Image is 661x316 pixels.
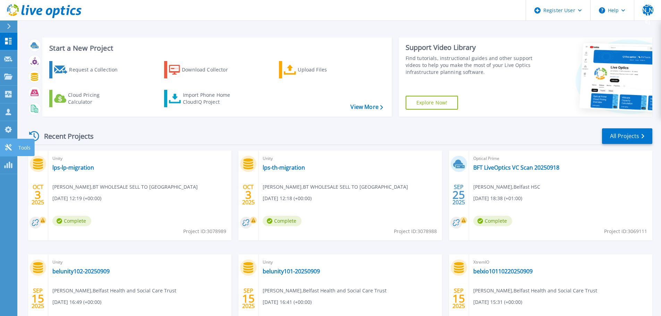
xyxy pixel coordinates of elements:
[49,90,127,107] a: Cloud Pricing Calculator
[18,139,31,157] p: Tools
[473,155,648,162] span: Optical Prime
[473,183,540,191] span: [PERSON_NAME] , Belfast HSC
[473,287,597,294] span: [PERSON_NAME] , Belfast Health and Social Care Trust
[242,296,255,301] span: 15
[452,296,465,301] span: 15
[263,287,387,294] span: [PERSON_NAME] , Belfast Health and Social Care Trust
[52,298,101,306] span: [DATE] 16:49 (+00:00)
[279,61,356,78] a: Upload Files
[452,286,465,311] div: SEP 2025
[52,164,94,171] a: lps-lp-migration
[31,182,44,207] div: OCT 2025
[406,96,458,110] a: Explore Now!
[350,104,383,110] a: View More
[183,228,226,235] span: Project ID: 3078989
[394,228,437,235] span: Project ID: 3078988
[242,182,255,207] div: OCT 2025
[473,164,559,171] a: BFT LiveOptics VC Scan 20250918
[452,192,465,198] span: 25
[32,296,44,301] span: 15
[31,286,44,311] div: SEP 2025
[52,268,110,275] a: belunity102-20250909
[52,258,227,266] span: Unity
[263,216,302,226] span: Complete
[245,192,252,198] span: 3
[473,298,522,306] span: [DATE] 15:31 (+00:00)
[69,63,125,77] div: Request a Collection
[263,155,438,162] span: Unity
[52,287,176,294] span: [PERSON_NAME] , Belfast Health and Social Care Trust
[263,298,312,306] span: [DATE] 16:41 (+00:00)
[183,92,237,105] div: Import Phone Home CloudIQ Project
[473,268,533,275] a: belxio10110220250909
[52,183,198,191] span: [PERSON_NAME] , BT WHOLESALE SELL TO [GEOGRAPHIC_DATA]
[263,183,408,191] span: [PERSON_NAME] , BT WHOLESALE SELL TO [GEOGRAPHIC_DATA]
[52,195,101,202] span: [DATE] 12:19 (+00:00)
[473,195,522,202] span: [DATE] 18:38 (+01:00)
[473,216,512,226] span: Complete
[604,228,647,235] span: Project ID: 3069111
[182,63,237,77] div: Download Collector
[406,43,535,52] div: Support Video Library
[242,286,255,311] div: SEP 2025
[27,128,103,145] div: Recent Projects
[52,155,227,162] span: Unity
[263,195,312,202] span: [DATE] 12:18 (+00:00)
[406,55,535,76] div: Find tutorials, instructional guides and other support videos to help you make the most of your L...
[35,192,41,198] span: 3
[164,61,241,78] a: Download Collector
[49,61,127,78] a: Request a Collection
[263,268,320,275] a: belunity101-20250909
[473,258,648,266] span: XtremIO
[263,164,305,171] a: lps-th-migration
[452,182,465,207] div: SEP 2025
[263,258,438,266] span: Unity
[49,44,383,52] h3: Start a New Project
[52,216,91,226] span: Complete
[602,128,652,144] a: All Projects
[68,92,124,105] div: Cloud Pricing Calculator
[298,63,353,77] div: Upload Files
